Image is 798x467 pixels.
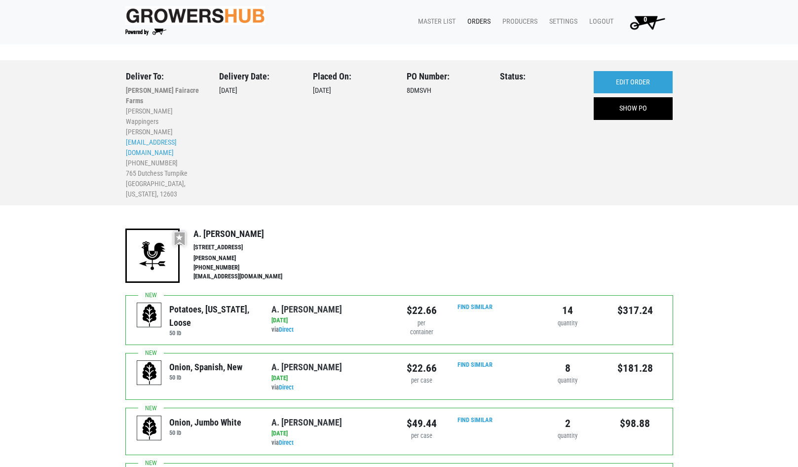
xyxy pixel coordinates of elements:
h6: 50 lb [169,374,242,381]
a: SHOW PO [594,97,673,120]
li: [PERSON_NAME] [126,127,205,137]
div: $317.24 [609,303,662,318]
span: 8DMSVH [407,86,431,95]
div: [DATE] [271,316,391,325]
img: original-fc7597fdc6adbb9d0e2ae620e786d1a2.jpg [125,6,266,25]
li: [STREET_ADDRESS] [193,243,345,252]
div: Onion, Spanish, New [169,360,242,374]
b: [PERSON_NAME] Fairacre Farms [126,86,199,105]
div: via [271,374,391,392]
h3: Placed On: [313,71,392,82]
div: [DATE] [313,71,392,200]
a: Logout [581,12,617,31]
div: per container [407,319,437,338]
a: A. [PERSON_NAME] [271,304,342,314]
li: [PERSON_NAME] Wappingers [126,106,205,127]
li: [GEOGRAPHIC_DATA], [US_STATE], 12603 [126,179,205,199]
h6: 50 lb [169,429,241,436]
a: [EMAIL_ADDRESS][DOMAIN_NAME] [126,138,177,156]
li: [PHONE_NUMBER] [193,263,345,272]
a: Direct [279,326,294,333]
div: Potatoes, [US_STATE], Loose [169,303,257,329]
div: $49.44 [407,416,437,431]
a: Find Similar [457,361,493,368]
li: 765 Dutchess Turnpike [126,168,205,179]
a: Find Similar [457,303,493,311]
h3: Status: [500,71,579,82]
div: [DATE] [271,374,391,383]
div: Onion, Jumbo White [169,416,241,429]
li: [EMAIL_ADDRESS][DOMAIN_NAME] [193,272,345,281]
div: [DATE] [219,71,298,200]
img: placeholder-variety-43d6402dacf2d531de610a020419775a.svg [137,361,162,386]
span: quantity [558,432,577,439]
div: $181.28 [609,360,662,376]
h6: 50 lb [169,329,257,337]
a: EDIT ORDER [594,71,673,94]
img: placeholder-variety-43d6402dacf2d531de610a020419775a.svg [137,303,162,328]
a: A. [PERSON_NAME] [271,362,342,372]
h3: Deliver To: [126,71,205,82]
a: Producers [494,12,541,31]
img: Cart [625,12,669,32]
div: via [271,429,391,448]
div: via [271,316,391,335]
a: Settings [541,12,581,31]
div: 14 [541,303,594,318]
a: Direct [279,439,294,446]
img: 22-9b480c55cff4f9832ac5d9578bf63b94.png [125,229,180,283]
a: 0 [617,12,673,32]
div: $22.66 [407,303,437,318]
a: Direct [279,384,294,391]
div: per case [407,431,437,441]
a: Master List [410,12,459,31]
span: quantity [558,319,577,327]
div: 2 [541,416,594,431]
a: Orders [459,12,494,31]
img: placeholder-variety-43d6402dacf2d531de610a020419775a.svg [137,416,162,441]
img: Powered by Big Wheelbarrow [125,29,166,36]
span: quantity [558,377,577,384]
li: [PHONE_NUMBER] [126,158,205,168]
a: A. [PERSON_NAME] [271,417,342,428]
a: Find Similar [457,416,493,424]
span: 0 [644,15,647,24]
h4: A. [PERSON_NAME] [193,229,345,239]
h3: Delivery Date: [219,71,298,82]
div: [DATE] [271,429,391,438]
div: $22.66 [407,360,437,376]
div: per case [407,376,437,386]
li: [PERSON_NAME] [193,254,345,263]
h3: PO Number: [407,71,486,82]
div: 8 [541,360,594,376]
div: $98.88 [609,416,662,431]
